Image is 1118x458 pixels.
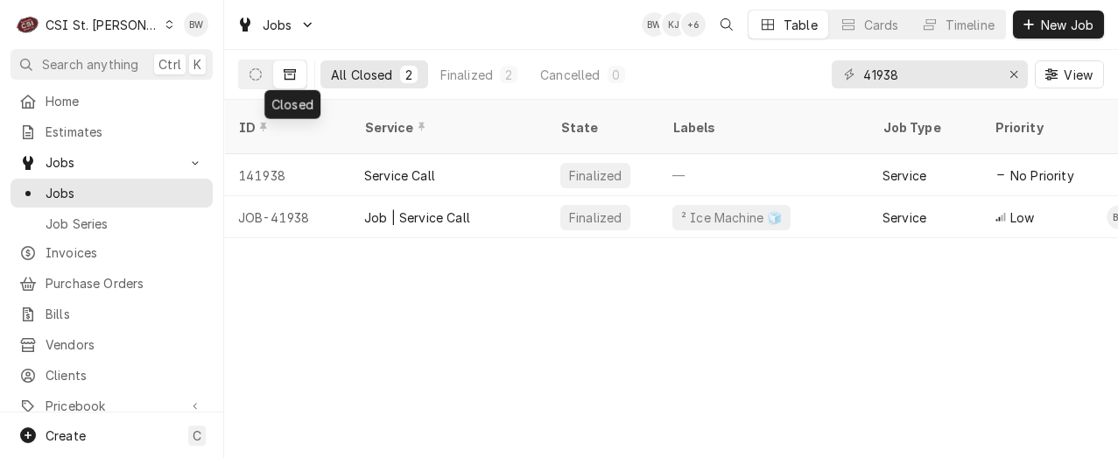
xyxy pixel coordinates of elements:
[238,118,333,137] div: ID
[16,12,40,37] div: C
[1013,11,1104,39] button: New Job
[16,12,40,37] div: CSI St. Louis's Avatar
[11,361,213,390] a: Clients
[224,154,350,196] div: 141938
[1060,66,1096,84] span: View
[11,87,213,116] a: Home
[193,426,201,445] span: C
[1037,16,1097,34] span: New Job
[46,397,178,415] span: Pricebook
[184,12,208,37] div: Brad Wicks's Avatar
[567,208,623,227] div: Finalized
[662,12,686,37] div: Ken Jiricek's Avatar
[46,16,159,34] div: CSI St. [PERSON_NAME]
[1010,166,1074,185] span: No Priority
[882,208,926,227] div: Service
[1010,208,1034,227] span: Low
[46,184,204,202] span: Jobs
[567,166,623,185] div: Finalized
[263,16,292,34] span: Jobs
[46,366,204,384] span: Clients
[11,148,213,177] a: Go to Jobs
[404,66,414,84] div: 2
[364,166,435,185] div: Service Call
[331,66,393,84] div: All Closed
[193,55,201,74] span: K
[46,92,204,110] span: Home
[1035,60,1104,88] button: View
[158,55,181,74] span: Ctrl
[882,166,926,185] div: Service
[642,12,666,37] div: Brad Wicks's Avatar
[46,215,204,233] span: Job Series
[11,330,213,359] a: Vendors
[658,154,868,196] div: —
[864,16,899,34] div: Cards
[863,60,995,88] input: Keyword search
[681,12,706,37] div: + 6
[946,16,995,34] div: Timeline
[46,153,178,172] span: Jobs
[503,66,514,84] div: 2
[642,12,666,37] div: BW
[46,274,204,292] span: Purchase Orders
[42,55,138,74] span: Search anything
[11,117,213,146] a: Estimates
[364,118,529,137] div: Service
[672,118,854,137] div: Labels
[184,12,208,37] div: BW
[46,305,204,323] span: Bills
[1000,60,1028,88] button: Erase input
[440,66,493,84] div: Finalized
[540,66,600,84] div: Cancelled
[11,269,213,298] a: Purchase Orders
[46,335,204,354] span: Vendors
[784,16,818,34] div: Table
[11,391,213,420] a: Go to Pricebook
[364,208,470,227] div: Job | Service Call
[611,66,622,84] div: 0
[11,179,213,208] a: Jobs
[11,238,213,267] a: Invoices
[713,11,741,39] button: Open search
[11,299,213,328] a: Bills
[229,11,322,39] a: Go to Jobs
[46,243,204,262] span: Invoices
[11,209,213,238] a: Job Series
[560,118,644,137] div: State
[662,12,686,37] div: KJ
[995,118,1089,137] div: Priority
[46,428,86,443] span: Create
[46,123,204,141] span: Estimates
[11,49,213,80] button: Search anythingCtrlK
[679,208,784,227] div: ² Ice Machine 🧊
[264,90,320,119] div: Closed
[882,118,967,137] div: Job Type
[224,196,350,238] div: JOB-41938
